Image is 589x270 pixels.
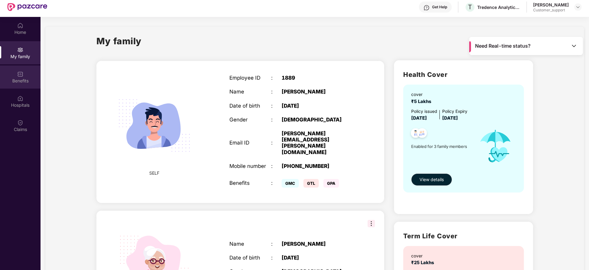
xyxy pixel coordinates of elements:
div: : [271,241,282,247]
div: [DATE] [282,103,355,109]
img: svg+xml;base64,PHN2ZyBpZD0iSGVscC0zMngzMiIgeG1sbnM9Imh0dHA6Ly93d3cudzMub3JnLzIwMDAvc3ZnIiB3aWR0aD... [423,5,430,11]
div: Email ID [229,140,271,146]
img: svg+xml;base64,PHN2ZyBpZD0iQmVuZWZpdHMiIHhtbG5zPSJodHRwOi8vd3d3LnczLm9yZy8yMDAwL3N2ZyIgd2lkdGg9Ij... [17,71,23,77]
div: Policy issued [411,108,437,115]
span: [DATE] [442,115,458,121]
img: svg+xml;base64,PHN2ZyBpZD0iQ2xhaW0iIHhtbG5zPSJodHRwOi8vd3d3LnczLm9yZy8yMDAwL3N2ZyIgd2lkdGg9IjIwIi... [17,120,23,126]
span: GMC [282,179,299,188]
div: Get Help [432,5,447,10]
div: [PERSON_NAME][EMAIL_ADDRESS][PERSON_NAME][DOMAIN_NAME] [282,130,355,155]
div: [PERSON_NAME] [282,241,355,247]
div: 1889 [282,75,355,81]
img: svg+xml;base64,PHN2ZyB4bWxucz0iaHR0cDovL3d3dy53My5vcmcvMjAwMC9zdmciIHdpZHRoPSI0OC45NDMiIGhlaWdodD... [408,126,423,141]
img: svg+xml;base64,PHN2ZyB3aWR0aD0iMzIiIGhlaWdodD0iMzIiIHZpZXdCb3g9IjAgMCAzMiAzMiIgZmlsbD0ibm9uZSIgeG... [368,220,375,227]
div: Benefits [229,180,271,186]
div: : [271,75,282,81]
button: View details [411,173,452,186]
div: Customer_support [533,8,569,13]
img: icon [473,122,518,170]
img: svg+xml;base64,PHN2ZyB3aWR0aD0iMjAiIGhlaWdodD0iMjAiIHZpZXdCb3g9IjAgMCAyMCAyMCIgZmlsbD0ibm9uZSIgeG... [17,47,23,53]
img: svg+xml;base64,PHN2ZyBpZD0iSG9zcGl0YWxzIiB4bWxucz0iaHR0cDovL3d3dy53My5vcmcvMjAwMC9zdmciIHdpZHRoPS... [17,95,23,101]
div: [PHONE_NUMBER] [282,163,355,169]
img: New Pazcare Logo [7,3,47,11]
span: ₹5 Lakhs [411,99,434,104]
div: Gender [229,117,271,123]
span: GPA [323,179,339,188]
span: Enabled for 3 family members [411,143,473,149]
span: T [468,3,472,11]
span: ₹25 Lakhs [411,260,436,265]
span: GTL [303,179,319,188]
div: Date of birth [229,103,271,109]
div: : [271,163,282,169]
div: Name [229,89,271,95]
div: [PERSON_NAME] [533,2,569,8]
span: SELF [149,170,159,177]
div: : [271,255,282,261]
img: svg+xml;base64,PHN2ZyBpZD0iSG9tZSIgeG1sbnM9Imh0dHA6Ly93d3cudzMub3JnLzIwMDAvc3ZnIiB3aWR0aD0iMjAiIG... [17,22,23,29]
h2: Term Life Cover [403,231,524,241]
div: : [271,103,282,109]
div: [DEMOGRAPHIC_DATA] [282,117,355,123]
img: svg+xml;base64,PHN2ZyB4bWxucz0iaHR0cDovL3d3dy53My5vcmcvMjAwMC9zdmciIHdpZHRoPSI0OC45NDMiIGhlaWdodD... [415,126,430,141]
div: Tredence Analytics Solutions Private Limited [477,4,520,10]
div: cover [411,91,434,98]
div: Policy Expiry [442,108,467,115]
h1: My family [96,34,142,48]
img: svg+xml;base64,PHN2ZyB4bWxucz0iaHR0cDovL3d3dy53My5vcmcvMjAwMC9zdmciIHdpZHRoPSIyMjQiIGhlaWdodD0iMT... [110,81,198,170]
span: Need Real-time status? [475,43,531,49]
img: svg+xml;base64,PHN2ZyBpZD0iRHJvcGRvd24tMzJ4MzIiIHhtbG5zPSJodHRwOi8vd3d3LnczLm9yZy8yMDAwL3N2ZyIgd2... [575,5,580,10]
div: cover [411,253,436,260]
div: [PERSON_NAME] [282,89,355,95]
span: View details [419,176,444,183]
span: [DATE] [411,115,427,121]
div: : [271,180,282,186]
div: : [271,140,282,146]
h2: Health Cover [403,69,524,80]
div: Employee ID [229,75,271,81]
img: Toggle Icon [571,43,577,49]
div: [DATE] [282,255,355,261]
div: Name [229,241,271,247]
div: : [271,89,282,95]
div: Date of birth [229,255,271,261]
div: Mobile number [229,163,271,169]
div: : [271,117,282,123]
